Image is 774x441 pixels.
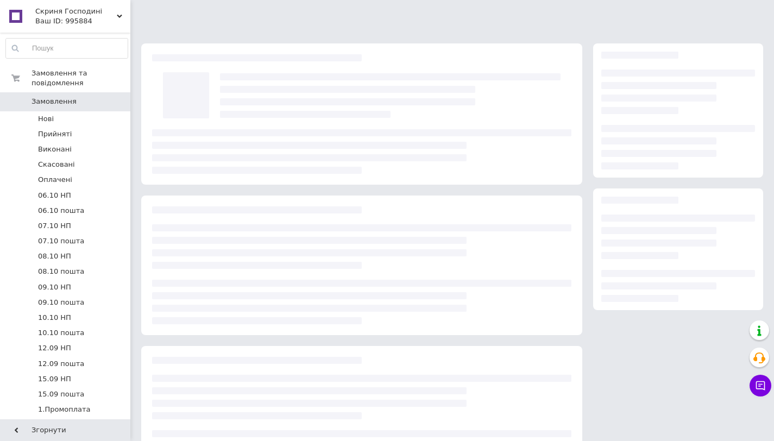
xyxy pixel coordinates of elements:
span: 15.09 пошта [38,389,84,399]
span: 06.10 НП [38,191,71,200]
span: 08.10 пошта [38,267,84,276]
span: 07.10 пошта [38,236,84,246]
span: 15.09 НП [38,374,71,384]
span: 08.10 НП [38,251,71,261]
span: 12.09 пошта [38,359,84,369]
span: 09.10 пошта [38,298,84,307]
span: Замовлення та повідомлення [32,68,130,88]
span: 10.10 пошта [38,328,84,338]
span: 12.09 НП [38,343,71,353]
button: Чат з покупцем [750,375,771,396]
span: 07.10 НП [38,221,71,231]
span: Скриня Господині [35,7,117,16]
span: Нові [38,114,54,124]
span: 1.Промоплата [38,405,90,414]
span: 09.10 НП [38,282,71,292]
span: 10.10 НП [38,313,71,323]
span: Виконані [38,144,72,154]
span: Замовлення [32,97,77,106]
input: Пошук [6,39,128,58]
div: Ваш ID: 995884 [35,16,130,26]
span: 06.10 пошта [38,206,84,216]
span: Прийняті [38,129,72,139]
span: Скасовані [38,160,75,169]
span: Оплачені [38,175,72,185]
